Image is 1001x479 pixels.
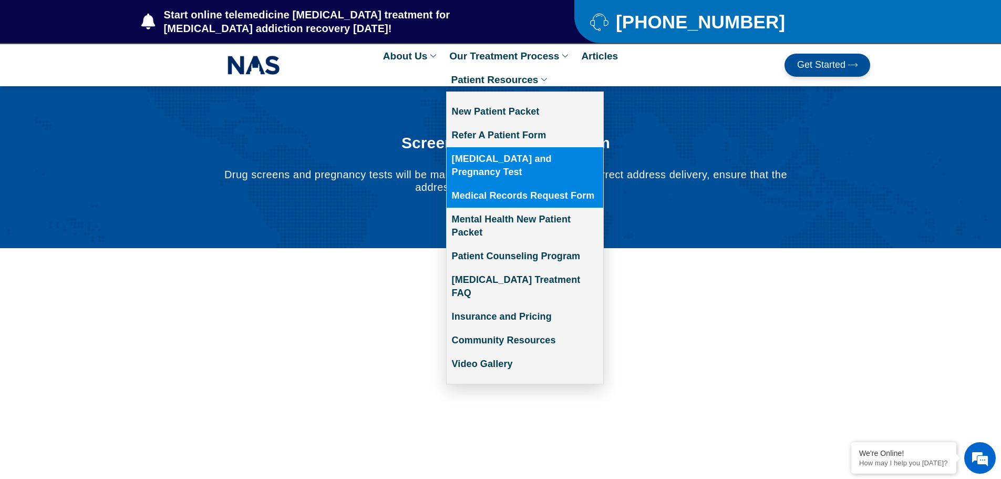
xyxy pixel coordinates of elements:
a: About Us [378,44,444,68]
a: Insurance and Pricing [447,305,603,329]
a: [MEDICAL_DATA] Treatment FAQ [447,268,603,305]
a: [PHONE_NUMBER] [590,13,844,31]
a: Our Treatment Process [444,44,576,68]
p: How may I help you today? [859,459,948,467]
a: Get Started [785,54,870,77]
span: [PHONE_NUMBER] [613,15,785,28]
a: Mental Health New Patient Packet [447,208,603,244]
a: Patient Resources [446,68,555,91]
a: Patient Counseling Program [447,244,603,268]
p: Drug screens and pregnancy tests will be mailed to your home. To avoid incorrect address delivery... [215,168,796,193]
a: Start online telemedicine [MEDICAL_DATA] treatment for [MEDICAL_DATA] addiction recovery [DATE]! [141,8,532,35]
a: [MEDICAL_DATA] and Pregnancy Test [447,147,603,184]
a: Refer A Patient Form [447,124,603,147]
a: Video Gallery [447,352,603,376]
img: NAS_email_signature-removebg-preview.png [228,53,280,77]
h1: Screen Tests Request Form [215,134,796,152]
span: Get Started [797,60,845,70]
a: New Patient Packet [447,100,603,124]
span: Start online telemedicine [MEDICAL_DATA] treatment for [MEDICAL_DATA] addiction recovery [DATE]! [161,8,533,35]
div: We're Online! [859,449,948,457]
a: Medical Records Request Form [447,184,603,208]
a: Articles [576,44,623,68]
a: Community Resources [447,329,603,352]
